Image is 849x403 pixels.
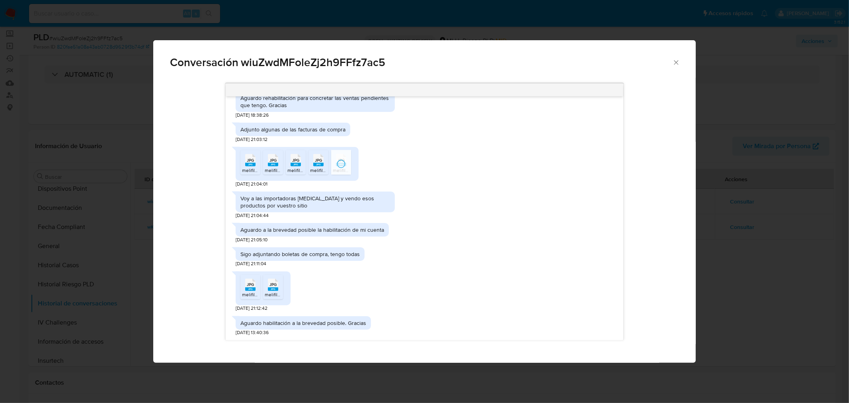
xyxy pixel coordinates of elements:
span: JPG [292,158,299,163]
span: melifile3390420861695443618.jpg [242,167,316,174]
span: JPG [315,158,322,163]
div: Aguardo rehabilitación para concretar las ventas pendientes que tengo. Gracias [240,94,390,109]
div: Adjunto algunas de las facturas de compra [240,126,345,133]
div: Aguardo habilitación a la brevedad posible. Gracias [240,319,366,327]
span: [DATE] 21:04:01 [236,181,267,188]
div: Aguardo a la brevedad posible la habilitación de mi cuenta [240,226,384,233]
button: Cerrar [672,59,679,66]
span: melifile8428283796588022652.jpg [265,167,341,174]
span: [DATE] 21:04:44 [236,212,269,219]
span: JPG [269,282,277,288]
span: [DATE] 13:40:36 [236,330,269,336]
span: [DATE] 21:11:04 [236,261,266,268]
span: JPG [247,282,254,288]
span: JPG [247,158,254,163]
span: melifile1974128823088179204.jpg [287,167,359,174]
div: Sigo adjuntando boletas de compra, tengo todas [240,250,360,258]
div: Comunicación [153,40,696,363]
span: [DATE] 18:38:26 [236,112,269,119]
span: JPG [269,158,277,163]
span: Conversación wiuZwdMFoleZj2h9FFfz7ac5 [170,57,672,68]
span: [DATE] 21:03:12 [236,136,267,143]
span: [DATE] 21:12:42 [236,305,267,312]
span: melifile8139234517669688594.jpg [265,291,338,298]
span: melifile7014285382422798771.jpg [242,291,314,298]
div: Voy a las importadoras [MEDICAL_DATA] y vendo esos productos por vuestro sitio [240,195,390,209]
span: melifile3445706319063596434.jpg [310,167,385,174]
span: [DATE] 21:05:10 [236,237,267,243]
